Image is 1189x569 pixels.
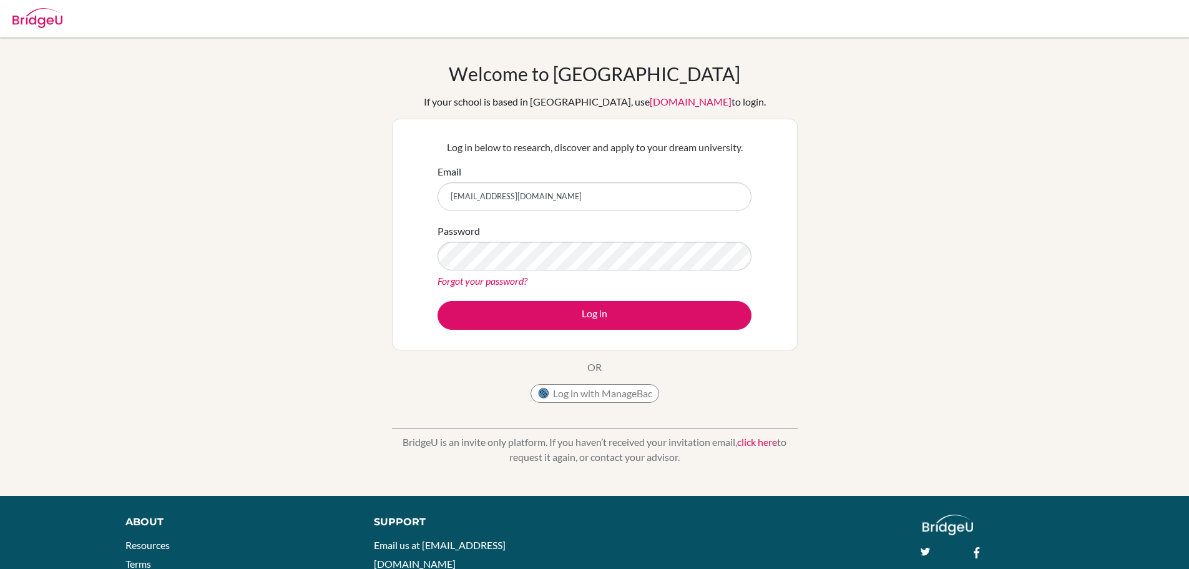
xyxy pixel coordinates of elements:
[125,539,170,551] a: Resources
[424,94,766,109] div: If your school is based in [GEOGRAPHIC_DATA], use to login.
[438,224,480,239] label: Password
[650,96,732,107] a: [DOMAIN_NAME]
[392,435,798,465] p: BridgeU is an invite only platform. If you haven’t received your invitation email, to request it ...
[531,384,659,403] button: Log in with ManageBac
[374,515,580,530] div: Support
[737,436,777,448] a: click here
[922,515,973,535] img: logo_white@2x-f4f0deed5e89b7ecb1c2cc34c3e3d731f90f0f143d5ea2071677605dd97b5244.png
[587,360,602,375] p: OR
[438,301,751,330] button: Log in
[12,8,62,28] img: Bridge-U
[438,164,461,179] label: Email
[438,275,527,287] a: Forgot your password?
[449,62,740,85] h1: Welcome to [GEOGRAPHIC_DATA]
[125,515,346,530] div: About
[438,140,751,155] p: Log in below to research, discover and apply to your dream university.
